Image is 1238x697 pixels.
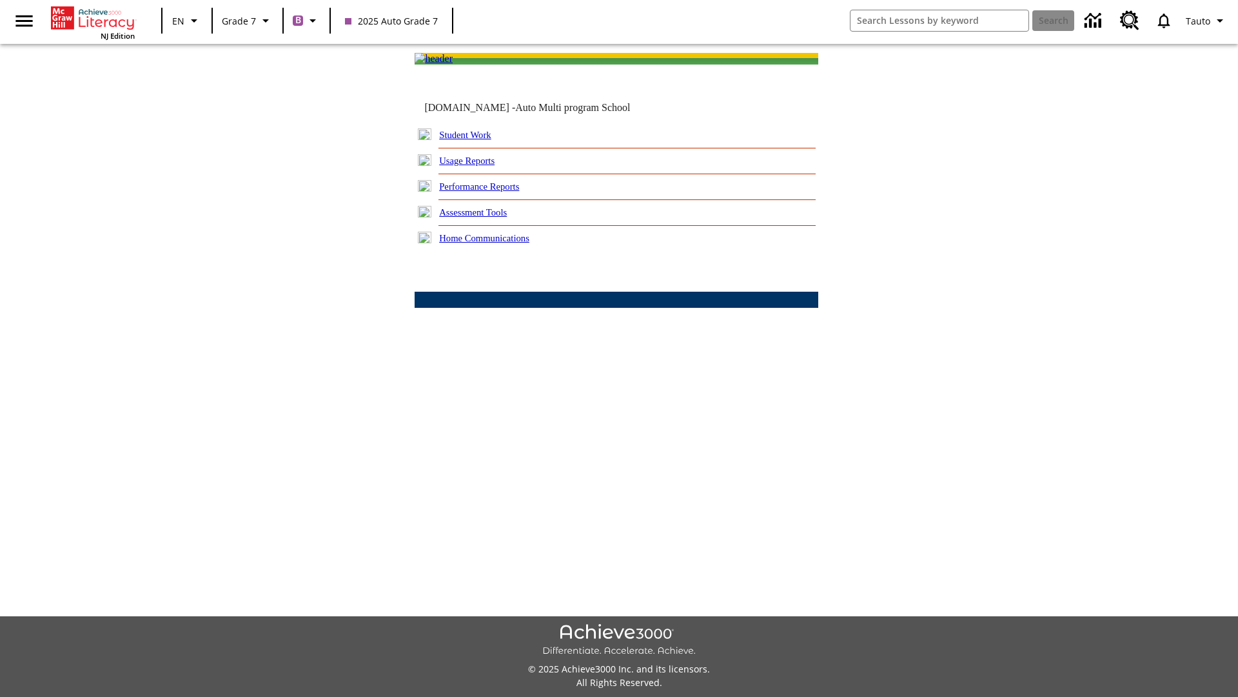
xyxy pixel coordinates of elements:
[217,9,279,32] button: Grade: Grade 7, Select a grade
[439,233,529,243] a: Home Communications
[439,181,519,192] a: Performance Reports
[222,14,256,28] span: Grade 7
[415,53,453,65] img: header
[418,128,431,140] img: plus.gif
[439,130,491,140] a: Student Work
[418,180,431,192] img: plus.gif
[1147,4,1181,37] a: Notifications
[1112,3,1147,38] a: Resource Center, Will open in new tab
[542,624,696,657] img: Achieve3000 Differentiate Accelerate Achieve
[418,232,431,243] img: plus.gif
[418,206,431,217] img: plus.gif
[850,10,1028,31] input: search field
[515,102,630,113] nobr: Auto Multi program School
[439,156,495,166] a: Usage Reports
[1181,9,1233,32] button: Profile/Settings
[1186,14,1210,28] span: Tauto
[5,2,43,40] button: Open side menu
[439,207,507,217] a: Assessment Tools
[424,102,662,114] td: [DOMAIN_NAME] -
[288,9,326,32] button: Boost Class color is purple. Change class color
[1077,3,1112,39] a: Data Center
[172,14,184,28] span: EN
[166,9,208,32] button: Language: EN, Select a language
[101,31,135,41] span: NJ Edition
[345,14,438,28] span: 2025 Auto Grade 7
[51,4,135,41] div: Home
[418,154,431,166] img: plus.gif
[295,12,301,28] span: B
